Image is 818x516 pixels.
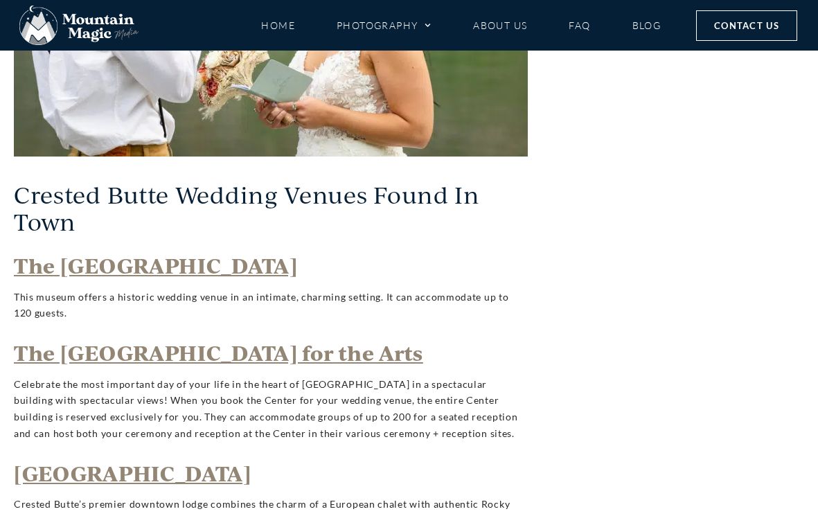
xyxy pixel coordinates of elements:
[14,459,251,487] a: [GEOGRAPHIC_DATA]
[19,6,139,46] img: Mountain Magic Media photography logo Crested Butte Photographer
[14,181,528,234] h2: Crested Butte Wedding Venues Found In Town
[14,339,423,366] a: The [GEOGRAPHIC_DATA] for the Arts
[714,18,779,33] span: Contact Us
[569,13,590,37] a: FAQ
[14,376,528,442] p: Celebrate the most important day of your life in the heart of [GEOGRAPHIC_DATA] in a spectacular ...
[632,13,661,37] a: Blog
[14,251,298,279] a: The [GEOGRAPHIC_DATA]
[696,10,797,41] a: Contact Us
[261,13,661,37] nav: Menu
[337,13,432,37] a: Photography
[473,13,527,37] a: About Us
[261,13,295,37] a: Home
[14,289,528,322] p: This museum offers a historic wedding venue in an intimate, charming setting. It can accommodate ...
